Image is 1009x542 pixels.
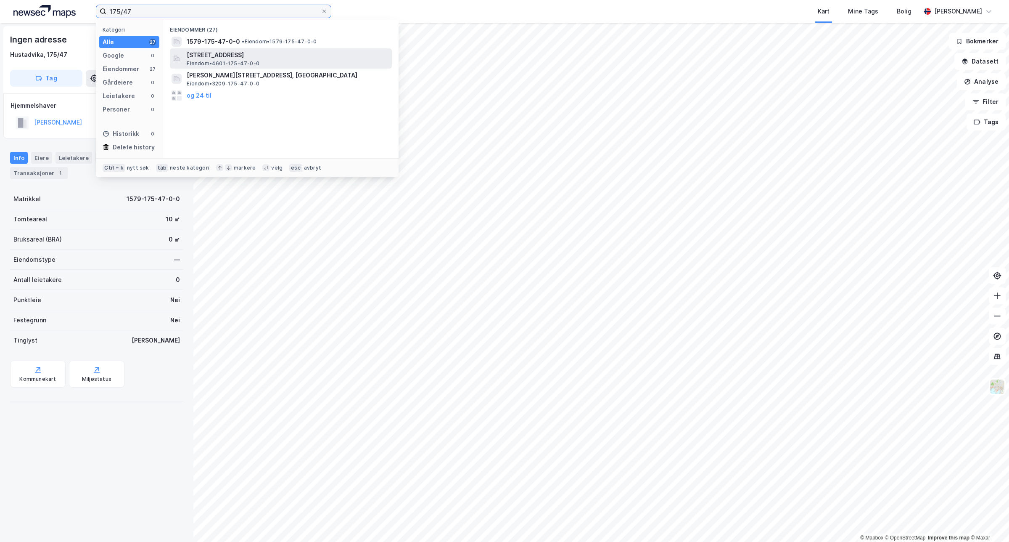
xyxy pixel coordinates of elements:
div: Google [103,50,124,61]
span: [STREET_ADDRESS] [187,50,388,60]
div: avbryt [304,165,321,171]
div: 27 [149,66,156,72]
div: 27 [149,39,156,45]
div: Eiere [31,152,52,164]
div: Personer [103,104,130,114]
div: Info [10,152,28,164]
div: 0 [149,106,156,113]
span: [PERSON_NAME][STREET_ADDRESS], [GEOGRAPHIC_DATA] [187,70,388,80]
div: velg [271,165,283,171]
div: Eiendommer (27) [163,20,399,35]
div: Antall leietakere [13,275,62,285]
button: Analyse [957,73,1006,90]
div: Mine Tags [848,6,878,16]
div: Ingen adresse [10,33,68,46]
div: 1 [56,169,64,177]
div: Bruksareal (BRA) [13,234,62,244]
div: Bolig [897,6,911,16]
div: Festegrunn [13,315,46,325]
div: 0 [149,79,156,86]
div: Hustadvika, 175/47 [10,50,67,60]
div: 0 [149,130,156,137]
a: OpenStreetMap [885,535,926,541]
div: Kommunekart [19,376,56,383]
span: Eiendom • 1579-175-47-0-0 [242,38,317,45]
div: nytt søk [127,165,149,171]
div: esc [289,164,302,172]
button: Bokmerker [949,33,1006,50]
img: logo.a4113a55bc3d86da70a041830d287a7e.svg [13,5,76,18]
a: Mapbox [860,535,883,541]
button: Datasett [954,53,1006,70]
div: 0 [149,93,156,99]
div: Hjemmelshaver [11,101,183,111]
div: Ctrl + k [103,164,125,172]
button: Tag [10,70,82,87]
div: Historikk [103,129,139,139]
span: Eiendom • 4601-175-47-0-0 [187,60,259,67]
div: Transaksjoner [10,167,68,179]
button: og 24 til [187,90,211,101]
div: Gårdeiere [103,77,133,88]
div: [PERSON_NAME] [132,335,180,345]
div: 1579-175-47-0-0 [127,194,180,204]
div: [PERSON_NAME] [934,6,982,16]
div: Leietakere [55,152,92,164]
div: Punktleie [13,295,41,305]
div: Miljøstatus [82,376,111,383]
div: Leietakere [103,91,135,101]
div: Kategori [103,27,159,33]
div: neste kategori [170,165,209,171]
div: 0 [149,52,156,59]
div: 10 ㎡ [166,214,180,224]
div: Delete history [113,142,155,152]
div: tab [156,164,169,172]
div: Matrikkel [13,194,41,204]
div: Nei [170,295,180,305]
div: 0 [176,275,180,285]
div: Kart [818,6,829,16]
span: 1579-175-47-0-0 [187,37,240,47]
div: markere [234,165,256,171]
div: 0 ㎡ [169,234,180,244]
div: Nei [170,315,180,325]
input: Søk på adresse, matrikkel, gårdeiere, leietakere eller personer [106,5,321,18]
a: Improve this map [928,535,969,541]
button: Filter [965,93,1006,110]
div: Datasett [95,152,127,164]
div: Alle [103,37,114,47]
span: Eiendom • 3209-175-47-0-0 [187,80,259,87]
div: Eiendommer [103,64,139,74]
span: • [242,38,244,45]
div: — [174,255,180,265]
img: Z [989,379,1005,395]
button: Tags [967,114,1006,130]
div: Tomteareal [13,214,47,224]
div: Tinglyst [13,335,37,345]
div: Kontrollprogram for chat [967,502,1009,542]
iframe: Chat Widget [967,502,1009,542]
div: Eiendomstype [13,255,55,265]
